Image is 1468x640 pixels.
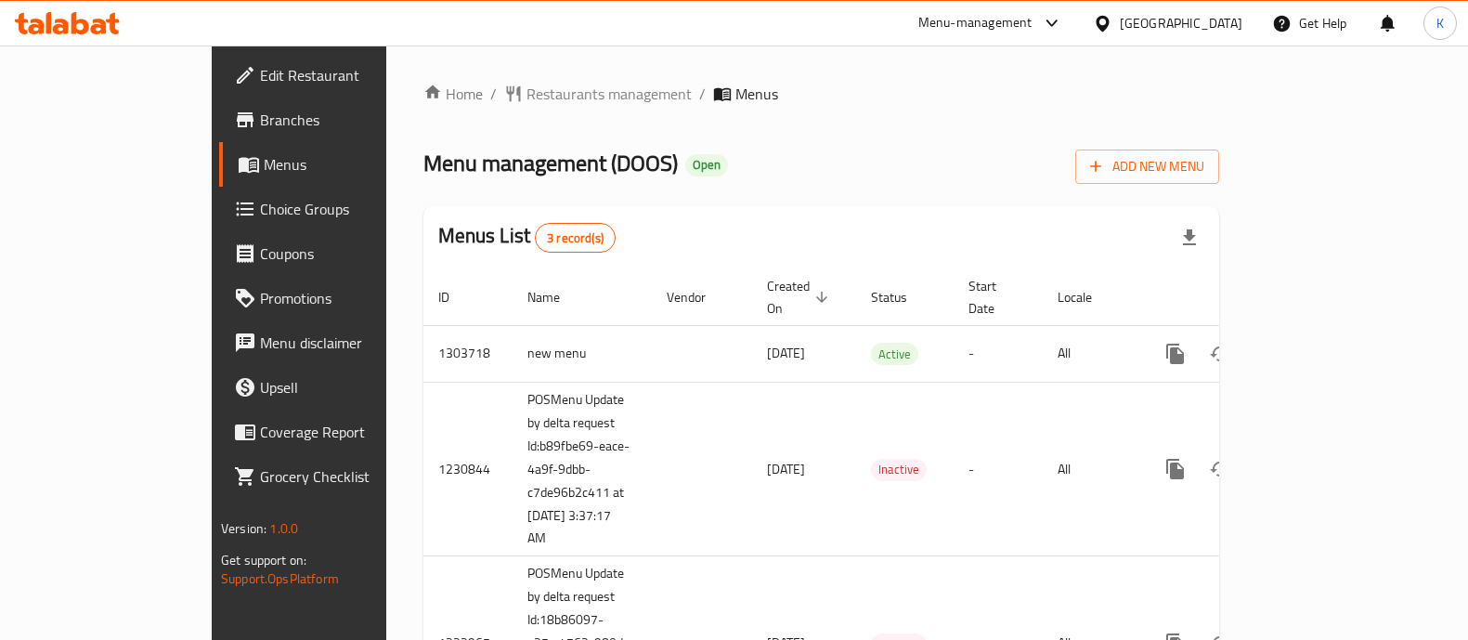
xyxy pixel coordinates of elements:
[699,83,706,105] li: /
[968,275,1020,320] span: Start Date
[219,142,457,187] a: Menus
[260,198,442,220] span: Choice Groups
[423,325,513,382] td: 1303718
[1138,269,1346,326] th: Actions
[1058,286,1116,308] span: Locale
[535,223,616,253] div: Total records count
[513,382,652,556] td: POSMenu Update by delta request Id:b89fbe69-eace-4a9f-9dbb-c7de96b2c411 at [DATE] 3:37:17 AM
[1167,216,1212,260] div: Export file
[667,286,730,308] span: Vendor
[536,229,615,247] span: 3 record(s)
[423,142,678,184] span: Menu management ( DOOS )
[918,12,1033,34] div: Menu-management
[767,457,805,481] span: [DATE]
[685,157,728,173] span: Open
[260,376,442,398] span: Upsell
[871,286,931,308] span: Status
[871,344,918,365] span: Active
[221,548,306,572] span: Get support on:
[219,454,457,499] a: Grocery Checklist
[735,83,778,105] span: Menus
[260,64,442,86] span: Edit Restaurant
[1043,382,1138,556] td: All
[1436,13,1444,33] span: K
[260,109,442,131] span: Branches
[490,83,497,105] li: /
[219,53,457,98] a: Edit Restaurant
[260,421,442,443] span: Coverage Report
[423,382,513,556] td: 1230844
[219,98,457,142] a: Branches
[221,516,266,541] span: Version:
[260,287,442,309] span: Promotions
[438,222,616,253] h2: Menus List
[264,153,442,176] span: Menus
[219,276,457,320] a: Promotions
[513,325,652,382] td: new menu
[219,410,457,454] a: Coverage Report
[1153,447,1198,491] button: more
[219,231,457,276] a: Coupons
[219,365,457,410] a: Upsell
[871,459,927,480] span: Inactive
[504,83,692,105] a: Restaurants management
[1075,150,1219,184] button: Add New Menu
[1090,155,1204,178] span: Add New Menu
[269,516,298,541] span: 1.0.0
[871,459,927,481] div: Inactive
[1153,332,1198,376] button: more
[1198,447,1242,491] button: Change Status
[423,83,1219,105] nav: breadcrumb
[221,567,339,591] a: Support.OpsPlatform
[260,465,442,488] span: Grocery Checklist
[1043,325,1138,382] td: All
[260,242,442,265] span: Coupons
[260,332,442,354] span: Menu disclaimer
[954,325,1043,382] td: -
[219,320,457,365] a: Menu disclaimer
[219,187,457,231] a: Choice Groups
[954,382,1043,556] td: -
[527,286,584,308] span: Name
[767,341,805,365] span: [DATE]
[438,286,474,308] span: ID
[767,275,834,320] span: Created On
[1198,332,1242,376] button: Change Status
[685,154,728,176] div: Open
[526,83,692,105] span: Restaurants management
[1120,13,1242,33] div: [GEOGRAPHIC_DATA]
